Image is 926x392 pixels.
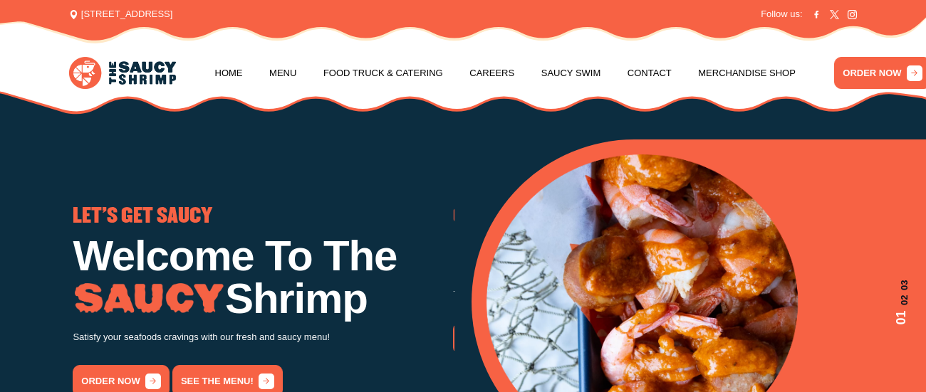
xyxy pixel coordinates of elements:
[892,310,911,324] span: 01
[215,46,243,100] a: Home
[269,46,296,100] a: Menu
[892,295,911,305] span: 02
[761,7,803,21] span: Follow us:
[73,329,453,346] p: Satisfy your seafoods cravings with our fresh and saucy menu!
[323,46,443,100] a: Food Truck & Catering
[453,207,675,226] span: GO THE WHOLE NINE YARDS
[73,283,225,314] img: Image
[541,46,601,100] a: Saucy Swim
[469,46,514,100] a: Careers
[453,235,833,277] h1: Low Country Boil
[69,57,176,90] img: logo
[69,7,173,21] span: [STREET_ADDRESS]
[453,287,833,303] p: Try our famous Whole Nine Yards sauce! The recipe is our secret!
[73,207,212,226] span: LET'S GET SAUCY
[453,207,833,354] div: 2 / 3
[73,235,453,320] h1: Welcome To The Shrimp
[892,280,911,290] span: 03
[698,46,796,100] a: Merchandise Shop
[453,322,549,354] a: order now
[628,46,672,100] a: Contact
